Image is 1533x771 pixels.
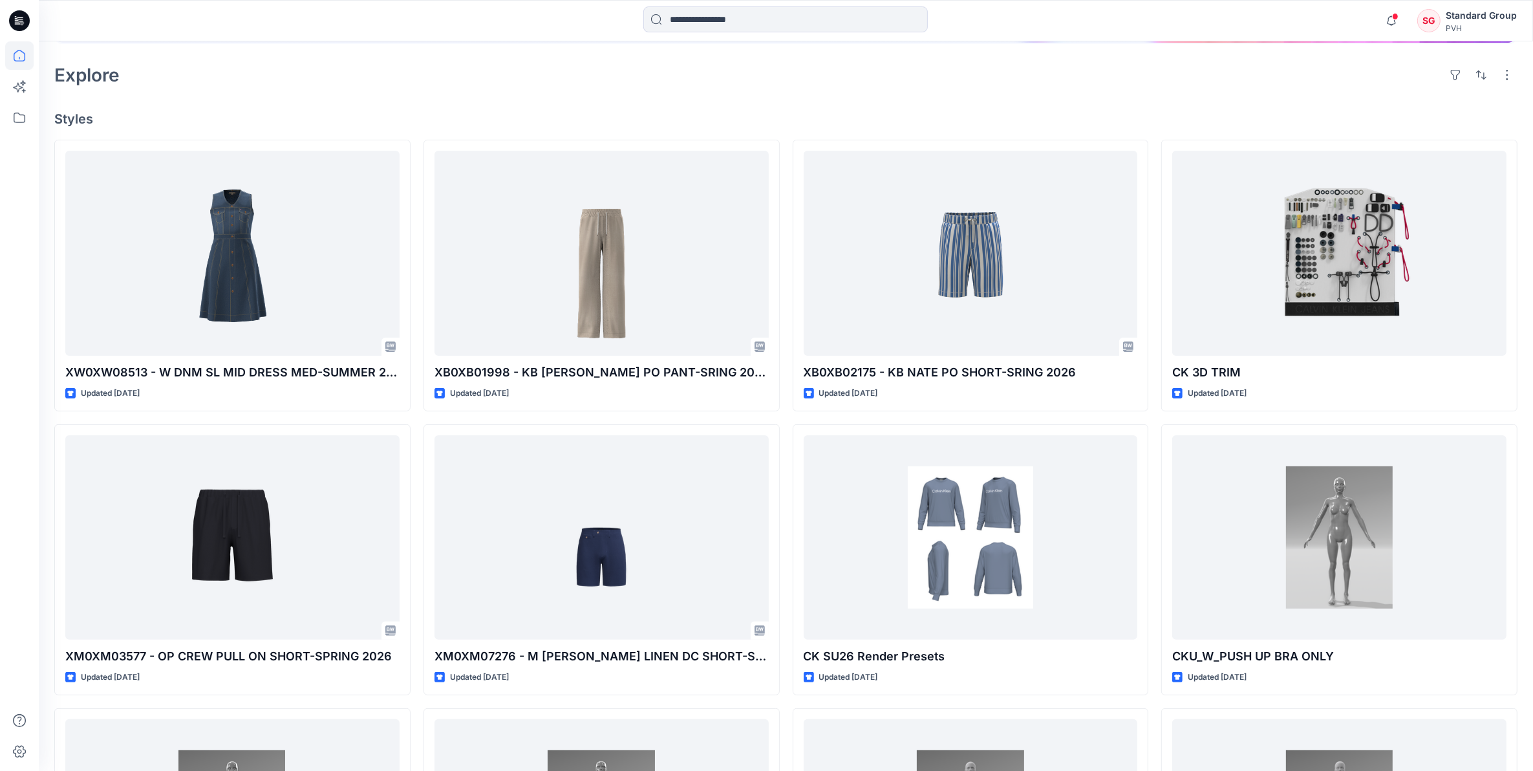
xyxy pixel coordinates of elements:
a: XM0XM07276 - M RILEY LINEN DC SHORT-SPRING 2026 [434,435,769,640]
p: XM0XM07276 - M [PERSON_NAME] LINEN DC SHORT-SPRING 2026 [434,647,769,666]
p: Updated [DATE] [450,671,509,684]
a: XM0XM03577 - OP CREW PULL ON SHORT-SPRING 2026 [65,435,400,640]
p: CKU_W_PUSH UP BRA ONLY [1172,647,1506,666]
div: SG [1417,9,1441,32]
p: Updated [DATE] [81,387,140,400]
a: CK SU26 Render Presets [804,435,1138,640]
a: CKU_W_PUSH UP BRA ONLY [1172,435,1506,640]
p: CK SU26 Render Presets [804,647,1138,666]
p: Updated [DATE] [450,387,509,400]
p: XM0XM03577 - OP CREW PULL ON SHORT-SPRING 2026 [65,647,400,666]
p: Updated [DATE] [819,387,878,400]
p: Updated [DATE] [1188,671,1247,684]
div: Standard Group [1446,8,1517,23]
a: XW0XW08513 - W DNM SL MID DRESS MED-SUMMER 2026 [65,151,400,356]
h4: Styles [54,111,1517,127]
p: XB0XB02175 - KB NATE PO SHORT-SRING 2026 [804,364,1138,382]
p: Updated [DATE] [1188,387,1247,400]
p: CK 3D TRIM [1172,364,1506,382]
p: XW0XW08513 - W DNM SL MID DRESS MED-SUMMER 2026 [65,364,400,382]
div: PVH [1446,23,1517,33]
p: Updated [DATE] [819,671,878,684]
h2: Explore [54,65,120,85]
p: Updated [DATE] [81,671,140,684]
a: XB0XB02175 - KB NATE PO SHORT-SRING 2026 [804,151,1138,356]
a: CK 3D TRIM [1172,151,1506,356]
p: XB0XB01998 - KB [PERSON_NAME] PO PANT-SRING 2026 [434,364,769,382]
a: XB0XB01998 - KB ROTHWELL PO PANT-SRING 2026 [434,151,769,356]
